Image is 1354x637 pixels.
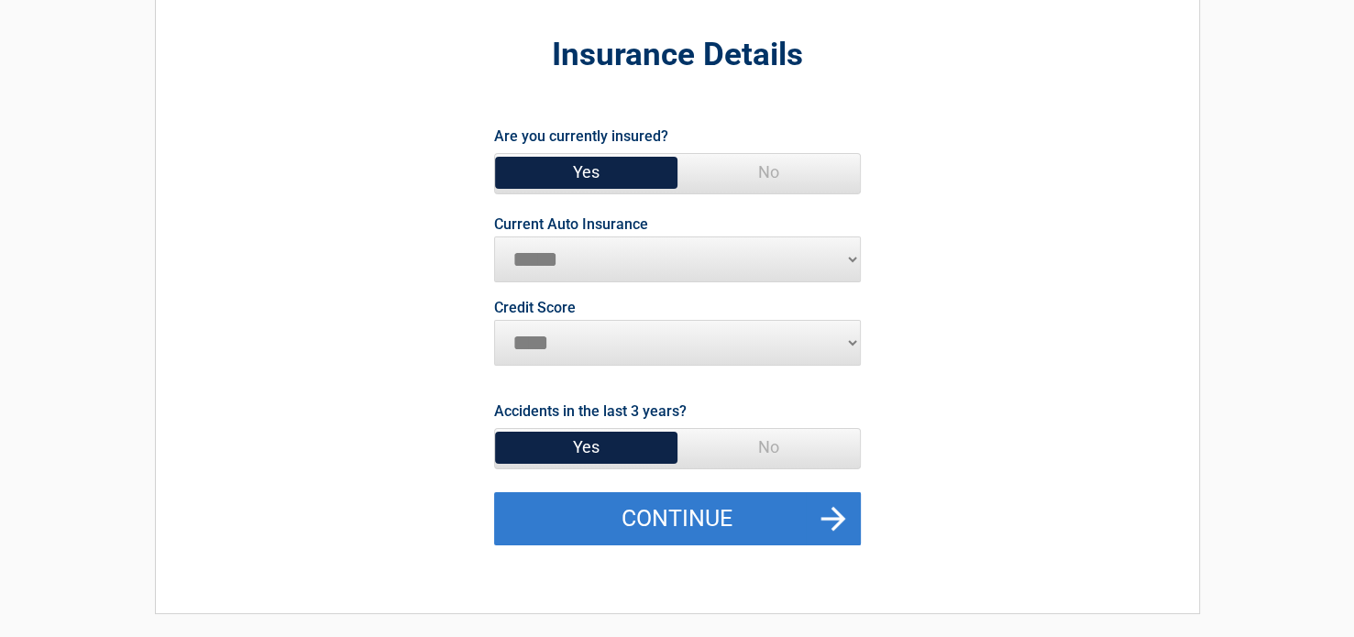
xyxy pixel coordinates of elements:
[494,492,861,545] button: Continue
[257,34,1098,77] h2: Insurance Details
[494,124,668,148] label: Are you currently insured?
[495,154,677,191] span: Yes
[677,429,860,466] span: No
[494,399,687,423] label: Accidents in the last 3 years?
[495,429,677,466] span: Yes
[494,301,576,315] label: Credit Score
[677,154,860,191] span: No
[494,217,648,232] label: Current Auto Insurance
